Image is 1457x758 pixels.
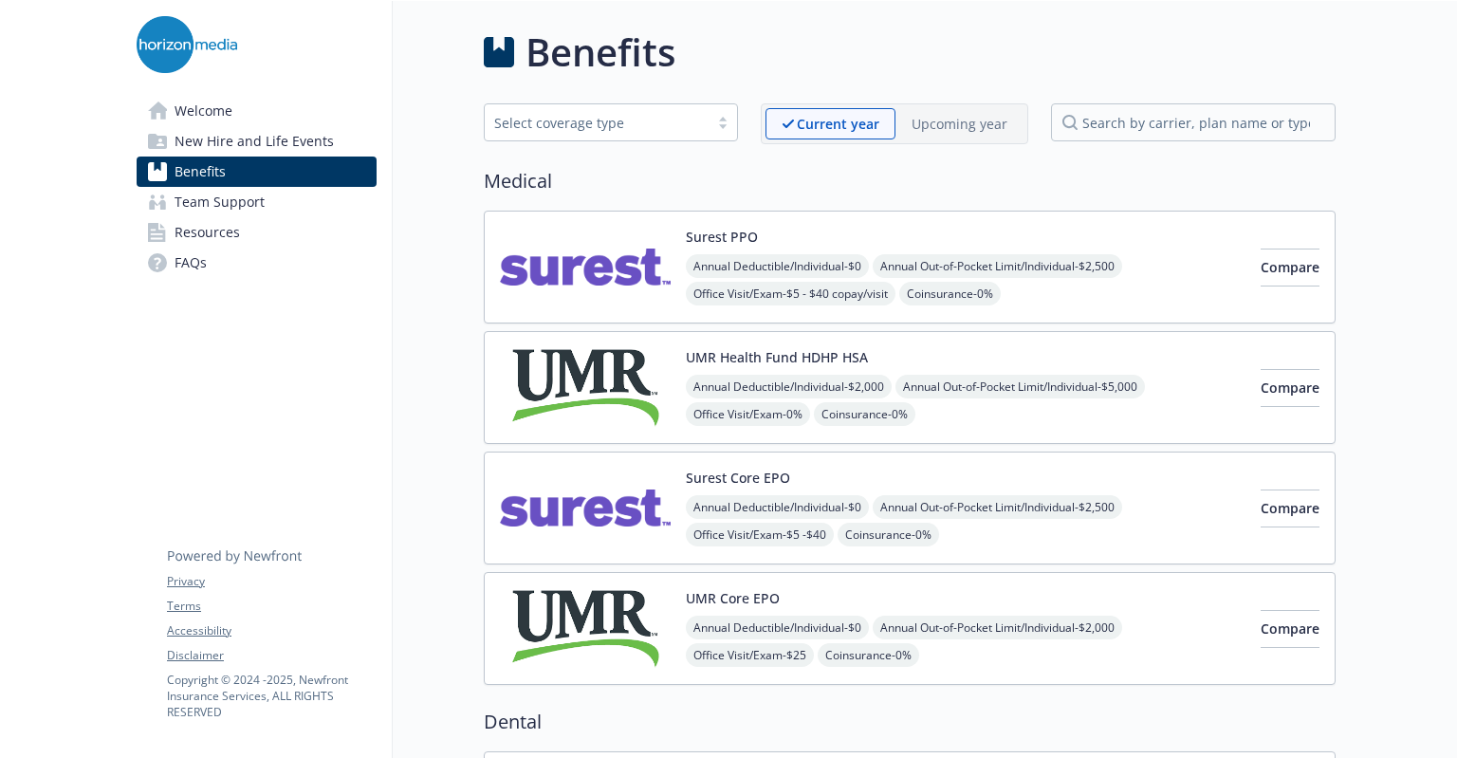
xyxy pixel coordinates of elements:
a: Resources [137,217,377,248]
a: Terms [167,598,376,615]
p: Copyright © 2024 - 2025 , Newfront Insurance Services, ALL RIGHTS RESERVED [167,672,376,720]
a: Team Support [137,187,377,217]
p: Upcoming year [912,114,1007,134]
span: Office Visit/Exam - $5 - $40 copay/visit [686,282,895,305]
span: Annual Out-of-Pocket Limit/Individual - $5,000 [895,375,1145,398]
a: Welcome [137,96,377,126]
h2: Dental [484,708,1336,736]
img: Surest carrier logo [500,468,671,548]
span: FAQs [175,248,207,278]
a: Privacy [167,573,376,590]
span: Compare [1261,619,1319,638]
span: Coinsurance - 0% [818,643,919,667]
a: New Hire and Life Events [137,126,377,157]
a: Accessibility [167,622,376,639]
button: Compare [1261,369,1319,407]
span: Compare [1261,379,1319,397]
span: Coinsurance - 0% [838,523,939,546]
span: Coinsurance - 0% [814,402,915,426]
button: UMR Health Fund HDHP HSA [686,347,868,367]
span: New Hire and Life Events [175,126,334,157]
button: Surest Core EPO [686,468,790,488]
span: Office Visit/Exam - $5 -$40 [686,523,834,546]
a: Disclaimer [167,647,376,664]
span: Annual Deductible/Individual - $0 [686,616,869,639]
button: Compare [1261,249,1319,287]
span: Welcome [175,96,232,126]
span: Office Visit/Exam - 0% [686,402,810,426]
span: Annual Out-of-Pocket Limit/Individual - $2,000 [873,616,1122,639]
img: Surest carrier logo [500,227,671,307]
a: FAQs [137,248,377,278]
button: Compare [1261,490,1319,527]
span: Office Visit/Exam - $25 [686,643,814,667]
h2: Medical [484,167,1336,195]
p: Current year [797,114,879,134]
span: Annual Out-of-Pocket Limit/Individual - $2,500 [873,254,1122,278]
button: Compare [1261,610,1319,648]
button: Surest PPO [686,227,758,247]
span: Annual Out-of-Pocket Limit/Individual - $2,500 [873,495,1122,519]
div: Select coverage type [494,113,699,133]
button: UMR Core EPO [686,588,780,608]
input: search by carrier, plan name or type [1051,103,1336,141]
span: Annual Deductible/Individual - $0 [686,495,869,519]
span: Coinsurance - 0% [899,282,1001,305]
a: Benefits [137,157,377,187]
span: Compare [1261,258,1319,276]
span: Benefits [175,157,226,187]
img: UMR carrier logo [500,347,671,428]
span: Compare [1261,499,1319,517]
span: Annual Deductible/Individual - $0 [686,254,869,278]
span: Team Support [175,187,265,217]
h1: Benefits [526,24,675,81]
img: UMR carrier logo [500,588,671,669]
span: Resources [175,217,240,248]
span: Annual Deductible/Individual - $2,000 [686,375,892,398]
